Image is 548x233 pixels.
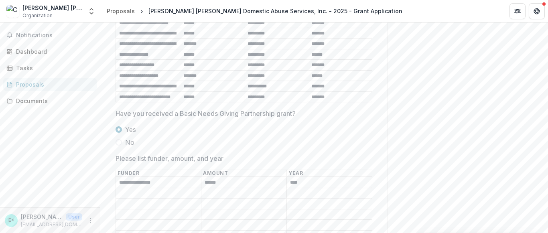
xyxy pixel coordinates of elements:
[6,5,19,18] img: Christine Ann Domestic Abuse Services, Inc.
[16,97,90,105] div: Documents
[107,7,135,15] div: Proposals
[66,213,82,221] p: User
[22,12,53,19] span: Organization
[3,45,97,58] a: Dashboard
[125,125,136,134] span: Yes
[104,5,406,17] nav: breadcrumb
[3,29,97,42] button: Notifications
[148,7,402,15] div: [PERSON_NAME] [PERSON_NAME] Domestic Abuse Services, Inc. - 2025 - Grant Application
[3,94,97,107] a: Documents
[16,32,93,39] span: Notifications
[116,170,201,177] th: FUNDER
[16,64,90,72] div: Tasks
[201,170,287,177] th: AMOUNT
[16,80,90,89] div: Proposals
[529,3,545,19] button: Get Help
[3,78,97,91] a: Proposals
[509,3,526,19] button: Partners
[287,170,372,177] th: YEAR
[3,61,97,75] a: Tasks
[86,3,97,19] button: Open entity switcher
[16,47,90,56] div: Dashboard
[104,5,138,17] a: Proposals
[116,154,223,163] p: Please list funder, amount, and year
[22,4,83,12] div: [PERSON_NAME] [PERSON_NAME] Domestic Abuse Services, Inc.
[8,218,14,223] div: Emily James <grantwriter@christineann.net>
[21,213,63,221] p: [PERSON_NAME] <[EMAIL_ADDRESS][DOMAIN_NAME]>
[125,138,134,147] span: No
[21,221,82,228] p: [EMAIL_ADDRESS][DOMAIN_NAME]
[85,216,95,225] button: More
[116,109,296,118] p: Have you received a Basic Needs Giving Partnership grant?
